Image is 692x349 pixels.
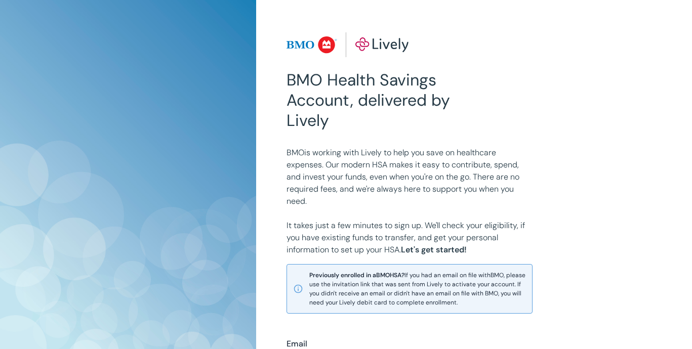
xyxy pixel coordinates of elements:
[287,220,533,256] p: It takes just a few minutes to sign up. We'll check your eligibility, if you have existing funds ...
[287,70,468,130] h2: BMO Health Savings Account, delivered by Lively
[309,271,404,279] strong: Previously enrolled in a BMO HSA?
[287,32,409,58] img: Lively
[287,147,533,207] p: BMO is working with Lively to help you save on healthcare expenses. Our modern HSA makes it easy ...
[309,271,526,307] span: If you had an email on file with BMO , please use the invitation link that was sent from Lively t...
[401,244,467,255] strong: Let's get started!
